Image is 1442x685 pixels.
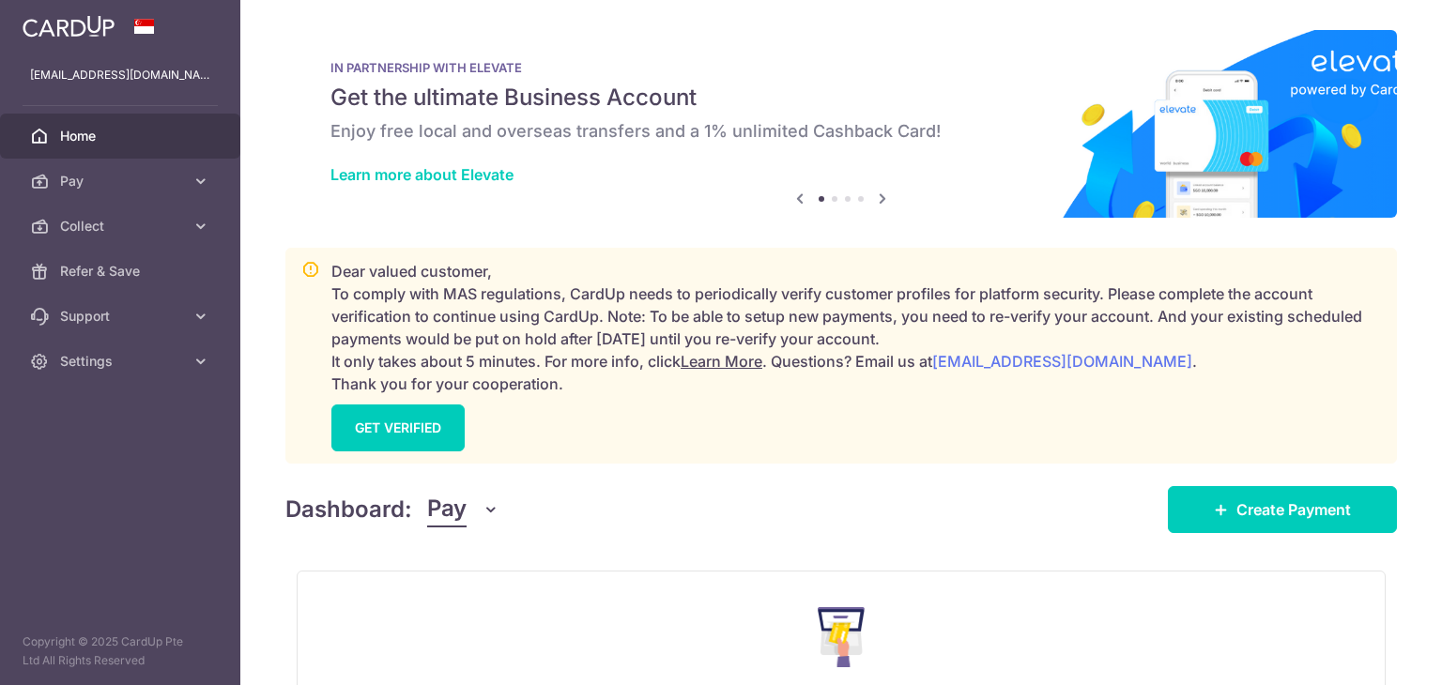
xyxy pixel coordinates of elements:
[330,83,1352,113] h5: Get the ultimate Business Account
[427,492,467,527] span: Pay
[285,30,1397,218] img: Renovation banner
[60,217,184,236] span: Collect
[1168,486,1397,533] a: Create Payment
[23,15,115,38] img: CardUp
[60,172,184,190] span: Pay
[60,352,184,371] span: Settings
[330,165,514,184] a: Learn more about Elevate
[427,492,499,527] button: Pay
[1236,498,1351,521] span: Create Payment
[331,260,1381,395] p: Dear valued customer, To comply with MAS regulations, CardUp needs to periodically verify custome...
[330,120,1352,143] h6: Enjoy free local and overseas transfers and a 1% unlimited Cashback Card!
[932,352,1192,371] a: [EMAIL_ADDRESS][DOMAIN_NAME]
[60,127,184,145] span: Home
[330,60,1352,75] p: IN PARTNERSHIP WITH ELEVATE
[60,262,184,281] span: Refer & Save
[60,307,184,326] span: Support
[681,352,762,371] a: Learn More
[285,493,412,526] h4: Dashboard:
[30,66,210,84] p: [EMAIL_ADDRESS][DOMAIN_NAME]
[818,607,866,667] img: Make Payment
[331,404,465,451] a: GET VERIFIED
